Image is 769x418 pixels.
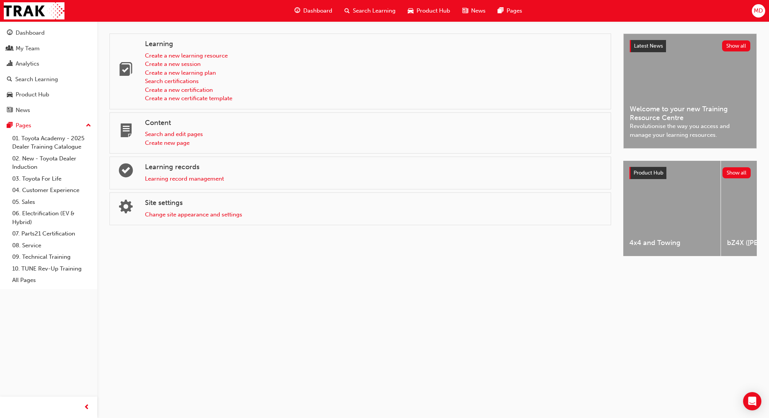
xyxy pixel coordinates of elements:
[7,91,13,98] span: car-icon
[288,3,338,19] a: guage-iconDashboard
[294,6,300,16] span: guage-icon
[743,392,761,410] div: Open Intercom Messenger
[145,139,190,146] a: Create new page
[353,6,396,15] span: Search Learning
[492,3,528,19] a: pages-iconPages
[629,239,714,247] span: 4x4 and Towing
[754,6,763,15] span: MD
[9,196,94,208] a: 05. Sales
[462,6,468,16] span: news-icon
[634,170,663,176] span: Product Hub
[15,75,58,84] div: Search Learning
[3,42,94,56] a: My Team
[507,6,522,15] span: Pages
[623,34,757,149] a: Latest NewsShow allWelcome to your new Training Resource CentreRevolutionise the way you access a...
[344,6,350,16] span: search-icon
[7,107,13,114] span: news-icon
[722,40,751,51] button: Show all
[9,153,94,173] a: 02. New - Toyota Dealer Induction
[7,61,13,67] span: chart-icon
[630,40,750,52] a: Latest NewsShow all
[9,184,94,196] a: 04. Customer Experience
[7,45,13,52] span: people-icon
[3,103,94,117] a: News
[9,228,94,240] a: 07. Parts21 Certification
[16,44,40,53] div: My Team
[303,6,332,15] span: Dashboard
[9,240,94,251] a: 08. Service
[417,6,450,15] span: Product Hub
[145,78,199,85] a: Search certifications
[119,63,133,79] span: learning-icon
[145,199,605,207] h4: Site settings
[16,29,45,37] div: Dashboard
[16,121,31,130] div: Pages
[4,2,64,19] img: Trak
[16,59,39,68] div: Analytics
[7,76,12,83] span: search-icon
[9,274,94,286] a: All Pages
[623,161,721,256] a: 4x4 and Towing
[145,119,605,127] h4: Content
[145,163,605,171] h4: Learning records
[402,3,456,19] a: car-iconProduct Hub
[119,200,133,217] span: cogs-icon
[7,122,13,129] span: pages-icon
[9,251,94,263] a: 09. Technical Training
[3,57,94,71] a: Analytics
[145,175,224,182] a: Learning record management
[16,106,30,115] div: News
[86,121,91,131] span: up-icon
[456,3,492,19] a: news-iconNews
[3,26,94,40] a: Dashboard
[16,90,49,99] div: Product Hub
[9,208,94,228] a: 06. Electrification (EV & Hybrid)
[3,119,94,133] button: Pages
[145,69,216,76] a: Create a new learning plan
[9,173,94,185] a: 03. Toyota For Life
[3,88,94,102] a: Product Hub
[145,95,232,102] a: Create a new certificate template
[629,167,751,179] a: Product HubShow all
[471,6,486,15] span: News
[119,164,133,181] span: learningrecord-icon
[752,4,765,18] button: MD
[145,86,213,93] a: Create a new certification
[3,72,94,86] a: Search Learning
[145,52,228,59] a: Create a new learning resource
[634,43,663,49] span: Latest News
[408,6,413,16] span: car-icon
[338,3,402,19] a: search-iconSearch Learning
[119,124,133,141] span: page-icon
[722,167,751,178] button: Show all
[84,403,90,412] span: prev-icon
[498,6,504,16] span: pages-icon
[145,211,242,218] a: Change site appearance and settings
[9,263,94,275] a: 10. TUNE Rev-Up Training
[145,61,201,67] a: Create a new session
[7,30,13,37] span: guage-icon
[9,133,94,153] a: 01. Toyota Academy - 2025 Dealer Training Catalogue
[145,40,605,48] h4: Learning
[630,122,750,139] span: Revolutionise the way you access and manage your learning resources.
[145,131,203,138] a: Search and edit pages
[630,105,750,122] span: Welcome to your new Training Resource Centre
[3,24,94,119] button: DashboardMy TeamAnalyticsSearch LearningProduct HubNews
